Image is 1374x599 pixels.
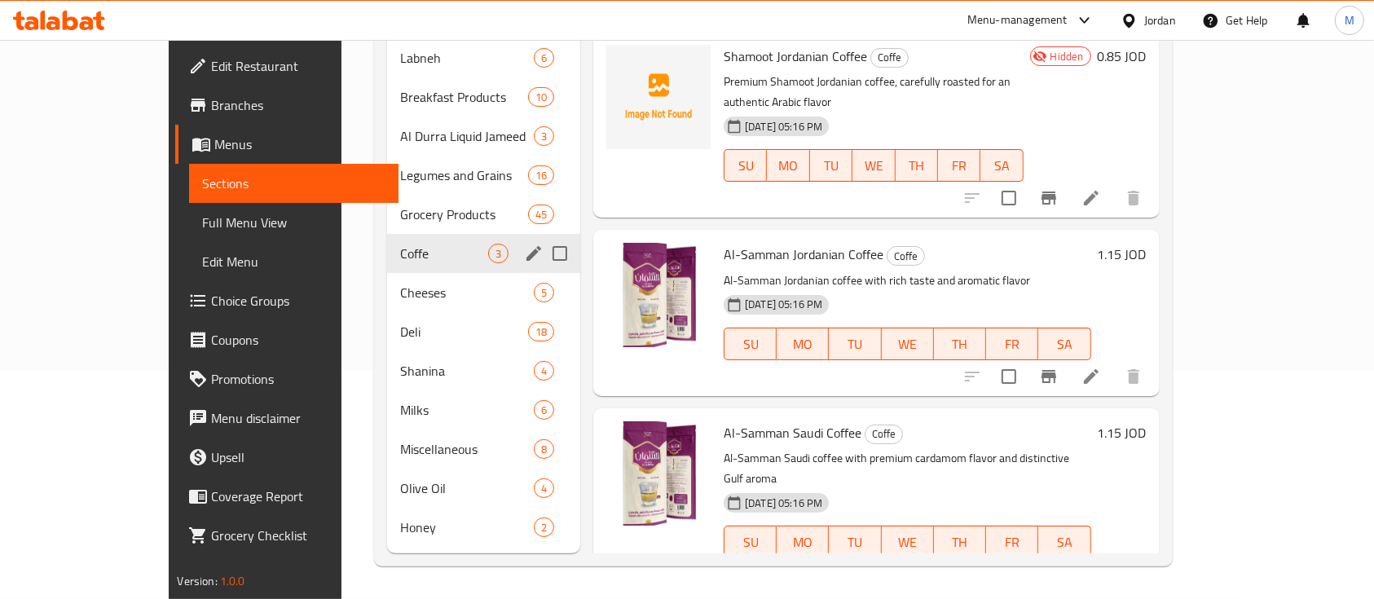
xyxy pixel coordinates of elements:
span: SU [731,333,770,356]
a: Branches [175,86,399,125]
div: items [528,322,554,341]
span: TH [940,333,980,356]
p: Al-Samman Saudi coffee with premium cardamom flavor and distinctive Gulf aroma [724,448,1090,489]
span: WE [888,531,927,554]
span: TH [902,154,931,178]
span: Al Durra Liquid Jameed [400,126,534,146]
button: edit [522,241,546,266]
span: 1.0.0 [220,570,245,592]
span: 45 [529,207,553,222]
a: Grocery Checklist [175,516,399,555]
div: Breakfast Products10 [387,77,580,117]
a: Edit Restaurant [175,46,399,86]
button: SU [724,526,777,558]
span: SA [1045,531,1084,554]
div: Shanina [400,361,534,381]
span: MO [783,531,822,554]
div: Al Durra Liquid Jameed3 [387,117,580,156]
div: items [534,439,554,459]
div: Labneh [400,48,534,68]
a: Promotions [175,359,399,399]
span: WE [859,154,888,178]
div: items [534,400,554,420]
a: Upsell [175,438,399,477]
button: FR [938,149,980,182]
span: Grocery Products [400,205,527,224]
button: delete [1114,357,1153,396]
button: SU [724,149,767,182]
span: SA [1045,333,1084,356]
a: Coupons [175,320,399,359]
div: Cheeses5 [387,273,580,312]
a: Menu disclaimer [175,399,399,438]
div: Miscellaneous8 [387,429,580,469]
div: items [534,283,554,302]
span: Al-Samman Saudi Coffee [724,421,861,445]
button: SA [980,149,1023,182]
span: 16 [529,168,553,183]
button: WE [882,328,934,360]
span: Olive Oil [400,478,534,498]
span: MO [773,154,803,178]
span: 2 [535,520,553,535]
img: Al-Samman Jordanian Coffee [606,243,711,347]
span: Coverage Report [211,487,385,506]
button: TU [810,149,852,182]
nav: Menu sections [387,32,580,553]
span: TU [817,154,846,178]
span: [DATE] 05:16 PM [738,495,829,511]
span: TH [940,531,980,554]
a: Menus [175,125,399,164]
button: SU [724,328,777,360]
button: TH [896,149,938,182]
span: [DATE] 05:16 PM [738,297,829,312]
span: Select to update [992,181,1026,215]
h6: 0.85 JOD [1098,45,1147,68]
span: Promotions [211,369,385,389]
span: Choice Groups [211,291,385,311]
div: Milks6 [387,390,580,429]
span: [DATE] 05:16 PM [738,119,829,134]
a: Full Menu View [189,203,399,242]
span: 3 [535,129,553,144]
span: SA [987,154,1016,178]
a: Edit menu item [1081,367,1101,386]
div: Breakfast Products [400,87,527,107]
p: Premium Shamoot Jordanian coffee, carefully roasted for an authentic Arabic flavor [724,72,1023,112]
button: TH [934,328,986,360]
div: Grocery Products45 [387,195,580,234]
span: SU [731,154,760,178]
button: TU [829,328,881,360]
span: Deli [400,322,527,341]
div: Coffe [865,425,903,444]
a: Choice Groups [175,281,399,320]
div: Honey [400,518,534,537]
span: Shamoot Jordanian Coffee [724,44,867,68]
span: Edit Restaurant [211,56,385,76]
span: Al-Samman Jordanian Coffee [724,242,883,266]
button: delete [1114,178,1153,218]
span: 6 [535,403,553,418]
span: 5 [535,285,553,301]
span: Coffe [865,425,902,443]
div: items [534,361,554,381]
div: Coffe3edit [387,234,580,273]
span: Menus [214,134,385,154]
span: TU [835,333,874,356]
button: WE [882,526,934,558]
button: WE [852,149,895,182]
span: WE [888,333,927,356]
div: Olive Oil4 [387,469,580,508]
span: Upsell [211,447,385,467]
span: 8 [535,442,553,457]
a: Edit Menu [189,242,399,281]
span: 6 [535,51,553,66]
button: Branch-specific-item [1029,357,1068,396]
span: Full Menu View [202,213,385,232]
button: TH [934,526,986,558]
button: MO [777,526,829,558]
a: Edit menu item [1081,188,1101,208]
a: Sections [189,164,399,203]
div: Coffe [870,48,909,68]
span: Select to update [992,359,1026,394]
